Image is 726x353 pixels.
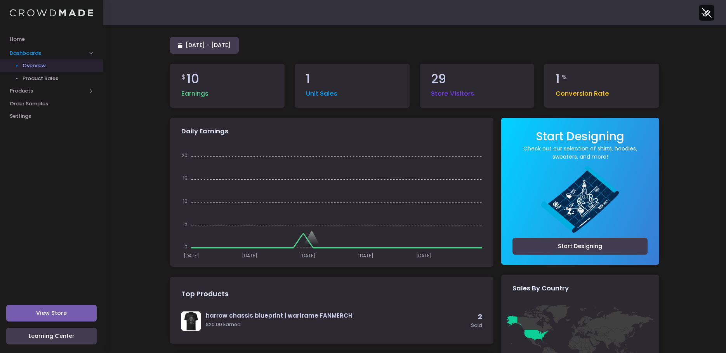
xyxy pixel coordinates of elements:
span: Earnings [181,85,208,99]
span: Dashboards [10,49,87,57]
tspan: 5 [184,220,187,227]
tspan: [DATE] [358,252,373,259]
img: User [699,5,714,21]
span: Overview [23,62,94,70]
span: Sales By Country [512,285,569,292]
img: Logo [10,9,93,17]
tspan: [DATE] [416,252,432,259]
tspan: [DATE] [241,252,257,259]
span: Start Designing [536,128,624,144]
span: $ [181,73,186,82]
span: 10 [187,73,199,86]
a: Learning Center [6,328,97,344]
span: 2 [478,312,482,322]
span: Order Samples [10,100,93,108]
a: View Store [6,305,97,322]
a: Start Designing [536,135,624,142]
span: Sold [471,322,482,329]
span: Unit Sales [306,85,337,99]
a: harrow chassis blueprint | warframe FANMERCH [206,311,467,320]
tspan: 0 [184,243,187,250]
span: View Store [36,309,67,317]
a: [DATE] - [DATE] [170,37,239,54]
span: Store Visitors [431,85,474,99]
span: Learning Center [29,332,75,340]
span: Products [10,87,87,95]
span: 1 [556,73,560,86]
span: Product Sales [23,75,94,82]
a: Check out our selection of shirts, hoodies, sweaters, and more! [512,145,648,161]
span: Daily Earnings [181,128,228,135]
span: 1 [306,73,310,86]
span: % [561,73,567,82]
tspan: [DATE] [300,252,315,259]
span: Settings [10,112,93,120]
a: Start Designing [512,238,648,255]
span: Conversion Rate [556,85,609,99]
tspan: [DATE] [183,252,199,259]
span: $20.00 Earned [206,321,467,329]
tspan: 15 [182,175,187,182]
tspan: 10 [182,197,187,204]
tspan: 20 [181,152,187,159]
span: 29 [431,73,446,86]
span: Top Products [181,290,229,298]
span: [DATE] - [DATE] [186,41,231,49]
span: Home [10,35,93,43]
